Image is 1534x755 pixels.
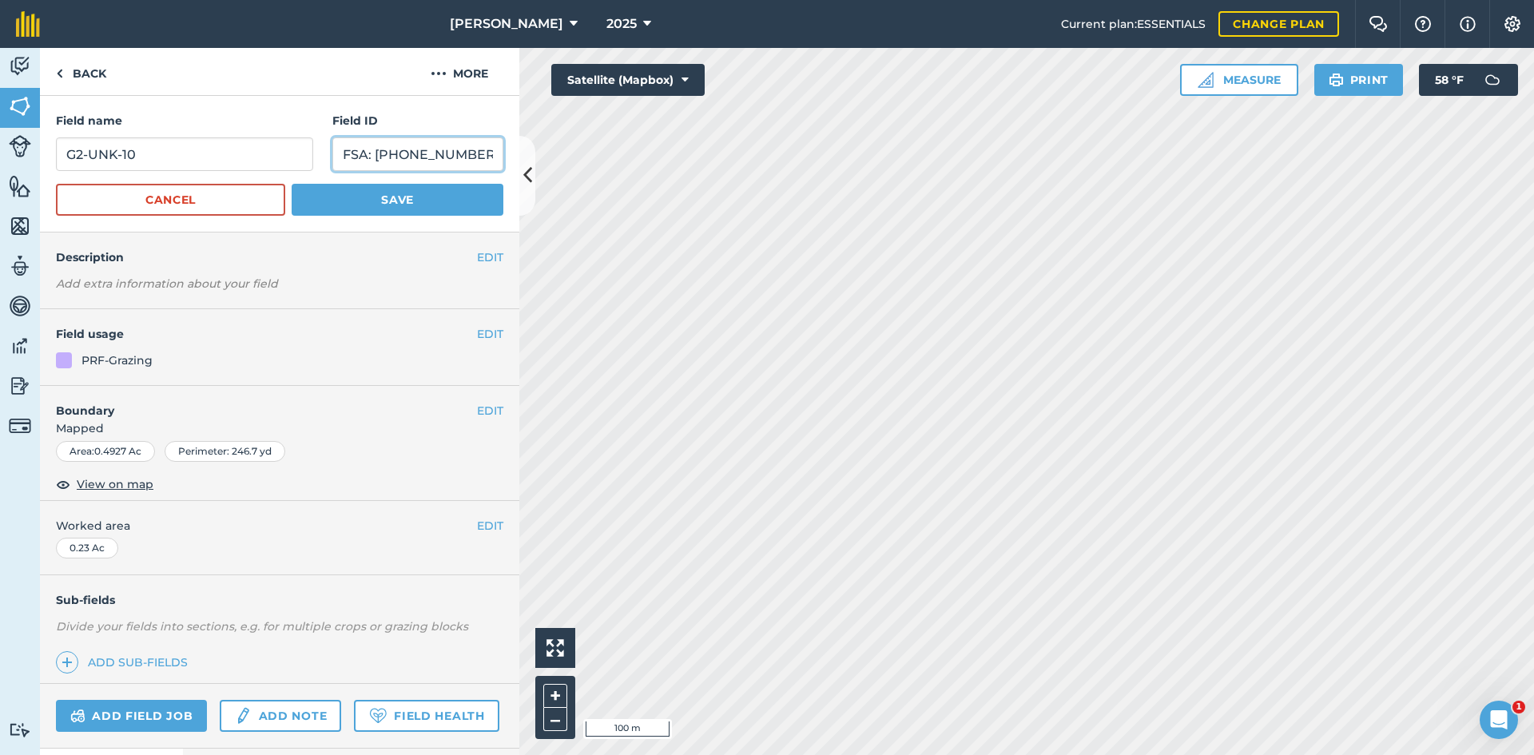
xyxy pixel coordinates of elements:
img: svg+xml;base64,PD94bWwgdmVyc2lvbj0iMS4wIiBlbmNvZGluZz0idXRmLTgiPz4KPCEtLSBHZW5lcmF0b3I6IEFkb2JlIE... [9,54,31,78]
img: svg+xml;base64,PHN2ZyB4bWxucz0iaHR0cDovL3d3dy53My5vcmcvMjAwMC9zdmciIHdpZHRoPSIyMCIgaGVpZ2h0PSIyNC... [431,64,447,83]
button: Save [292,184,503,216]
button: – [543,708,567,731]
span: View on map [77,475,153,493]
img: svg+xml;base64,PD94bWwgdmVyc2lvbj0iMS4wIiBlbmNvZGluZz0idXRmLTgiPz4KPCEtLSBHZW5lcmF0b3I6IEFkb2JlIE... [9,334,31,358]
img: svg+xml;base64,PHN2ZyB4bWxucz0iaHR0cDovL3d3dy53My5vcmcvMjAwMC9zdmciIHdpZHRoPSI5IiBoZWlnaHQ9IjI0Ii... [56,64,63,83]
h4: Boundary [40,386,477,419]
img: svg+xml;base64,PD94bWwgdmVyc2lvbj0iMS4wIiBlbmNvZGluZz0idXRmLTgiPz4KPCEtLSBHZW5lcmF0b3I6IEFkb2JlIE... [9,722,31,737]
img: svg+xml;base64,PHN2ZyB4bWxucz0iaHR0cDovL3d3dy53My5vcmcvMjAwMC9zdmciIHdpZHRoPSI1NiIgaGVpZ2h0PSI2MC... [9,94,31,118]
span: Worked area [56,517,503,534]
img: Four arrows, one pointing top left, one top right, one bottom right and the last bottom left [546,639,564,657]
div: Area : 0.4927 Ac [56,441,155,462]
img: svg+xml;base64,PD94bWwgdmVyc2lvbj0iMS4wIiBlbmNvZGluZz0idXRmLTgiPz4KPCEtLSBHZW5lcmF0b3I6IEFkb2JlIE... [9,254,31,278]
h4: Field ID [332,112,503,129]
div: Perimeter : 246.7 yd [165,441,285,462]
img: fieldmargin Logo [16,11,40,37]
button: EDIT [477,325,503,343]
button: More [399,48,519,95]
h4: Description [56,248,503,266]
img: svg+xml;base64,PHN2ZyB4bWxucz0iaHR0cDovL3d3dy53My5vcmcvMjAwMC9zdmciIHdpZHRoPSIxNyIgaGVpZ2h0PSIxNy... [1460,14,1476,34]
a: Add sub-fields [56,651,194,674]
img: A cog icon [1503,16,1522,32]
span: Current plan : ESSENTIALS [1061,15,1206,33]
h4: Field name [56,112,313,129]
img: svg+xml;base64,PD94bWwgdmVyc2lvbj0iMS4wIiBlbmNvZGluZz0idXRmLTgiPz4KPCEtLSBHZW5lcmF0b3I6IEFkb2JlIE... [9,415,31,437]
img: svg+xml;base64,PD94bWwgdmVyc2lvbj0iMS4wIiBlbmNvZGluZz0idXRmLTgiPz4KPCEtLSBHZW5lcmF0b3I6IEFkb2JlIE... [9,294,31,318]
img: svg+xml;base64,PD94bWwgdmVyc2lvbj0iMS4wIiBlbmNvZGluZz0idXRmLTgiPz4KPCEtLSBHZW5lcmF0b3I6IEFkb2JlIE... [9,135,31,157]
em: Add extra information about your field [56,276,278,291]
em: Divide your fields into sections, e.g. for multiple crops or grazing blocks [56,619,468,634]
button: Satellite (Mapbox) [551,64,705,96]
button: 58 °F [1419,64,1518,96]
button: EDIT [477,517,503,534]
span: [PERSON_NAME] [450,14,563,34]
div: PRF-Grazing [81,352,153,369]
button: View on map [56,475,153,494]
img: svg+xml;base64,PHN2ZyB4bWxucz0iaHR0cDovL3d3dy53My5vcmcvMjAwMC9zdmciIHdpZHRoPSIxOCIgaGVpZ2h0PSIyNC... [56,475,70,494]
img: svg+xml;base64,PD94bWwgdmVyc2lvbj0iMS4wIiBlbmNvZGluZz0idXRmLTgiPz4KPCEtLSBHZW5lcmF0b3I6IEFkb2JlIE... [9,374,31,398]
button: Cancel [56,184,285,216]
img: svg+xml;base64,PHN2ZyB4bWxucz0iaHR0cDovL3d3dy53My5vcmcvMjAwMC9zdmciIHdpZHRoPSIxOSIgaGVpZ2h0PSIyNC... [1329,70,1344,89]
h4: Field usage [56,325,477,343]
img: A question mark icon [1413,16,1433,32]
button: Measure [1180,64,1298,96]
img: svg+xml;base64,PD94bWwgdmVyc2lvbj0iMS4wIiBlbmNvZGluZz0idXRmLTgiPz4KPCEtLSBHZW5lcmF0b3I6IEFkb2JlIE... [1476,64,1508,96]
a: Change plan [1218,11,1339,37]
div: 0.23 Ac [56,538,118,558]
span: 58 ° F [1435,64,1464,96]
span: 1 [1512,701,1525,713]
img: svg+xml;base64,PD94bWwgdmVyc2lvbj0iMS4wIiBlbmNvZGluZz0idXRmLTgiPz4KPCEtLSBHZW5lcmF0b3I6IEFkb2JlIE... [234,706,252,725]
img: svg+xml;base64,PHN2ZyB4bWxucz0iaHR0cDovL3d3dy53My5vcmcvMjAwMC9zdmciIHdpZHRoPSIxNCIgaGVpZ2h0PSIyNC... [62,653,73,672]
iframe: Intercom live chat [1480,701,1518,739]
img: svg+xml;base64,PHN2ZyB4bWxucz0iaHR0cDovL3d3dy53My5vcmcvMjAwMC9zdmciIHdpZHRoPSI1NiIgaGVpZ2h0PSI2MC... [9,214,31,238]
img: svg+xml;base64,PHN2ZyB4bWxucz0iaHR0cDovL3d3dy53My5vcmcvMjAwMC9zdmciIHdpZHRoPSI1NiIgaGVpZ2h0PSI2MC... [9,174,31,198]
img: svg+xml;base64,PD94bWwgdmVyc2lvbj0iMS4wIiBlbmNvZGluZz0idXRmLTgiPz4KPCEtLSBHZW5lcmF0b3I6IEFkb2JlIE... [70,706,85,725]
button: Print [1314,64,1404,96]
a: Back [40,48,122,95]
a: Add field job [56,700,207,732]
a: Add note [220,700,341,732]
img: Two speech bubbles overlapping with the left bubble in the forefront [1369,16,1388,32]
h4: Sub-fields [40,591,519,609]
button: EDIT [477,402,503,419]
span: Mapped [40,419,519,437]
span: 2025 [606,14,637,34]
img: Ruler icon [1198,72,1214,88]
button: EDIT [477,248,503,266]
button: + [543,684,567,708]
a: Field Health [354,700,499,732]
